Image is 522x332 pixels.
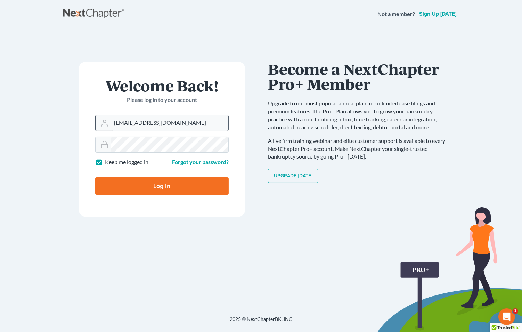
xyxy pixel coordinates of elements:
input: Email Address [111,115,228,131]
p: Please log in to your account [95,96,229,104]
input: Log In [95,177,229,195]
strong: Not a member? [377,10,415,18]
h1: Become a NextChapter Pro+ Member [268,62,452,91]
iframe: Intercom live chat [498,308,515,325]
p: A live firm training webinar and elite customer support is available to every NextChapter Pro+ ac... [268,137,452,161]
span: 1 [513,308,518,314]
label: Keep me logged in [105,158,148,166]
h1: Welcome Back! [95,78,229,93]
a: Upgrade [DATE] [268,169,318,183]
a: Forgot your password? [172,159,229,165]
a: Sign up [DATE]! [418,11,459,17]
div: 2025 © NextChapterBK, INC [63,316,459,328]
p: Upgrade to our most popular annual plan for unlimited case filings and premium features. The Pro+... [268,99,452,131]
